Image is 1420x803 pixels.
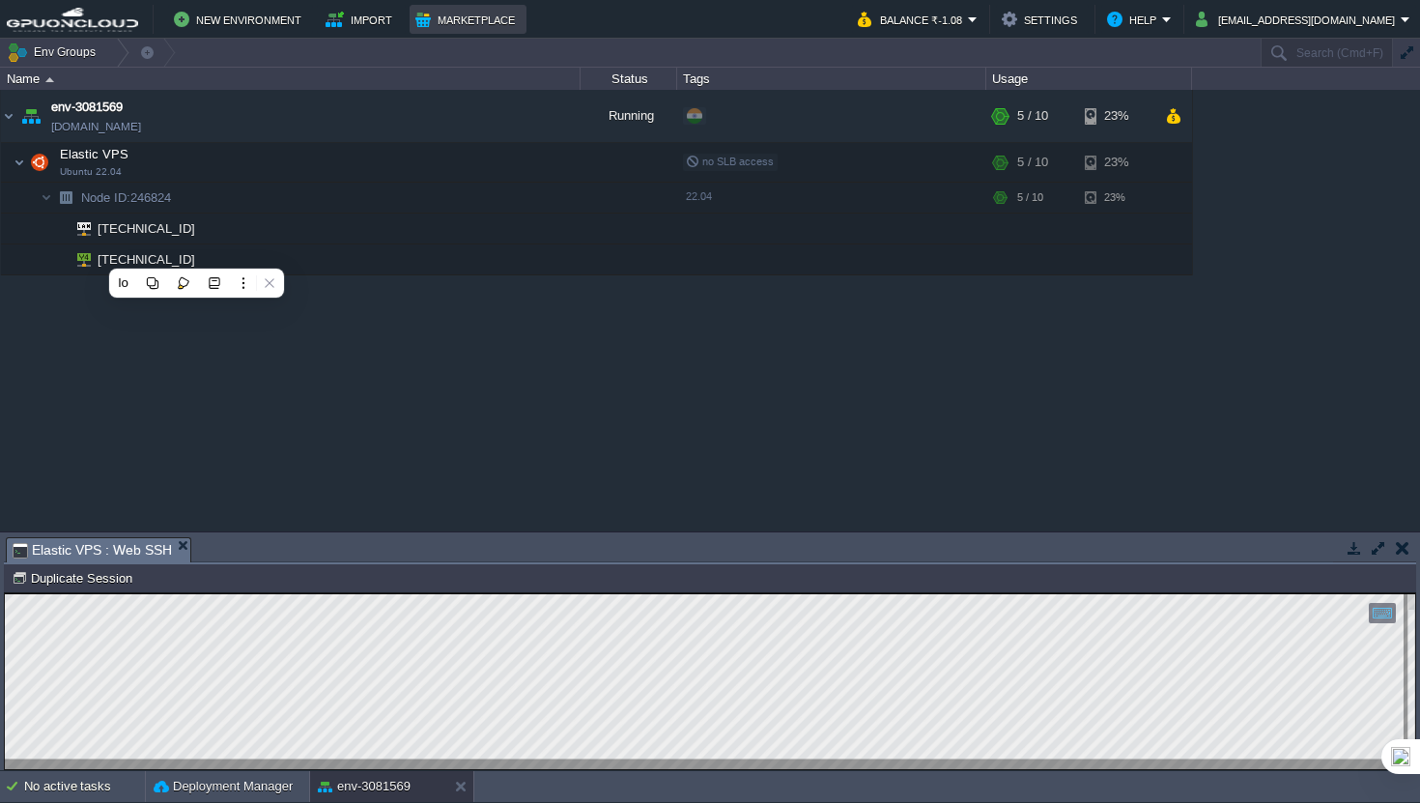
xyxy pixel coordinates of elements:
[52,244,64,274] img: AMDAwAAAACH5BAEAAAAALAAAAAABAAEAAAICRAEAOw==
[1085,183,1148,213] div: 23%
[582,68,676,90] div: Status
[79,189,174,206] a: Node ID:246824
[1017,183,1043,213] div: 5 / 10
[858,8,968,31] button: Balance ₹-1.08
[52,183,79,213] img: AMDAwAAAACH5BAEAAAAALAAAAAABAAEAAAICRAEAOw==
[96,244,198,274] span: [TECHNICAL_ID]
[79,189,174,206] span: 246824
[1017,90,1048,142] div: 5 / 10
[1107,8,1162,31] button: Help
[2,68,580,90] div: Name
[987,68,1191,90] div: Usage
[12,569,138,587] button: Duplicate Session
[60,166,122,178] span: Ubuntu 22.04
[686,156,774,167] span: no SLB access
[686,190,712,202] span: 22.04
[17,90,44,142] img: AMDAwAAAACH5BAEAAAAALAAAAAABAAEAAAICRAEAOw==
[24,771,145,802] div: No active tasks
[7,8,138,32] img: GPUonCLOUD
[154,777,293,796] button: Deployment Manager
[64,244,91,274] img: AMDAwAAAACH5BAEAAAAALAAAAAABAAEAAAICRAEAOw==
[81,190,130,205] span: Node ID:
[1085,90,1148,142] div: 23%
[64,214,91,244] img: AMDAwAAAACH5BAEAAAAALAAAAAABAAEAAAICRAEAOw==
[174,8,307,31] button: New Environment
[1196,8,1401,31] button: [EMAIL_ADDRESS][DOMAIN_NAME]
[96,221,198,236] a: [TECHNICAL_ID]
[51,117,141,136] span: [DOMAIN_NAME]
[13,538,172,562] span: Elastic VPS : Web SSH
[581,90,677,142] div: Running
[51,98,123,117] a: env-3081569
[7,39,102,66] button: Env Groups
[318,777,411,796] button: env-3081569
[1002,8,1083,31] button: Settings
[678,68,985,90] div: Tags
[26,143,53,182] img: AMDAwAAAACH5BAEAAAAALAAAAAABAAEAAAICRAEAOw==
[41,183,52,213] img: AMDAwAAAACH5BAEAAAAALAAAAAABAAEAAAICRAEAOw==
[58,146,131,162] span: Elastic VPS
[1,90,16,142] img: AMDAwAAAACH5BAEAAAAALAAAAAABAAEAAAICRAEAOw==
[96,214,198,244] span: [TECHNICAL_ID]
[45,77,54,82] img: AMDAwAAAACH5BAEAAAAALAAAAAABAAEAAAICRAEAOw==
[1017,143,1048,182] div: 5 / 10
[52,214,64,244] img: AMDAwAAAACH5BAEAAAAALAAAAAABAAEAAAICRAEAOw==
[326,8,398,31] button: Import
[14,143,25,182] img: AMDAwAAAACH5BAEAAAAALAAAAAABAAEAAAICRAEAOw==
[415,8,521,31] button: Marketplace
[96,252,198,267] a: [TECHNICAL_ID]
[1085,143,1148,182] div: 23%
[58,147,131,161] a: Elastic VPSUbuntu 22.04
